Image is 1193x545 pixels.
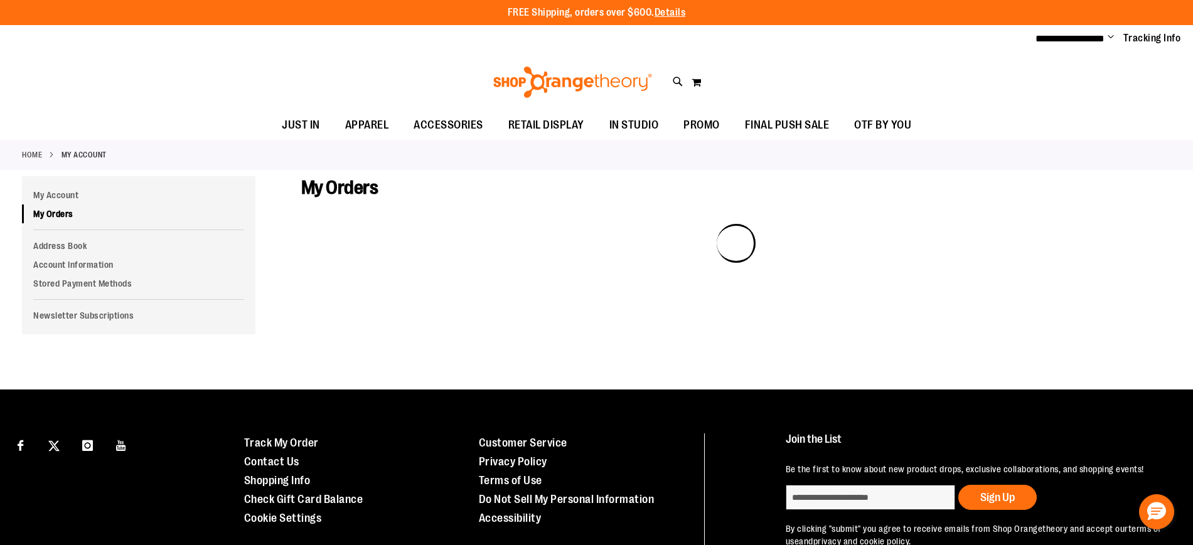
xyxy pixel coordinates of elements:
a: Details [655,7,686,18]
a: Do Not Sell My Personal Information [479,493,655,505]
strong: My Account [62,149,107,161]
a: Newsletter Subscriptions [22,306,255,325]
h4: Join the List [786,433,1165,457]
a: Shopping Info [244,474,311,487]
a: Visit our Instagram page [77,433,99,455]
a: APPAREL [333,111,402,140]
span: PROMO [683,111,720,139]
a: Visit our Youtube page [110,433,132,455]
a: My Orders [22,204,255,223]
a: Track My Order [244,437,319,449]
a: Customer Service [479,437,567,449]
a: Contact Us [244,455,299,468]
a: IN STUDIO [597,111,671,140]
a: RETAIL DISPLAY [496,111,597,140]
span: IN STUDIO [609,111,659,139]
a: My Account [22,186,255,204]
a: Check Gift Card Balance [244,493,363,505]
a: JUST IN [269,111,333,140]
input: enter email [786,485,955,510]
button: Sign Up [958,485,1037,510]
a: Cookie Settings [244,512,322,524]
a: FINAL PUSH SALE [732,111,842,140]
p: FREE Shipping, orders over $600. [508,6,686,20]
a: Terms of Use [479,474,542,487]
a: Tracking Info [1123,31,1181,45]
a: Accessibility [479,512,542,524]
a: Visit our Facebook page [9,433,31,455]
button: Account menu [1108,32,1114,45]
a: Visit our X page [43,433,65,455]
span: FINAL PUSH SALE [745,111,830,139]
span: ACCESSORIES [414,111,483,139]
a: Account Information [22,255,255,274]
span: My Orders [301,177,378,198]
a: OTF BY YOU [842,111,924,140]
a: Privacy Policy [479,455,547,468]
a: PROMO [671,111,732,140]
span: OTF BY YOU [854,111,911,139]
img: Twitter [48,440,60,452]
span: APPAREL [345,111,389,139]
span: JUST IN [282,111,320,139]
a: Address Book [22,236,255,255]
a: Home [22,149,42,161]
span: Sign Up [980,491,1015,504]
button: Hello, have a question? Let’s chat. [1139,494,1174,529]
p: Be the first to know about new product drops, exclusive collaborations, and shopping events! [786,463,1165,475]
img: Shop Orangetheory [491,66,654,98]
a: Stored Payment Methods [22,274,255,293]
a: ACCESSORIES [401,111,496,140]
span: RETAIL DISPLAY [508,111,584,139]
